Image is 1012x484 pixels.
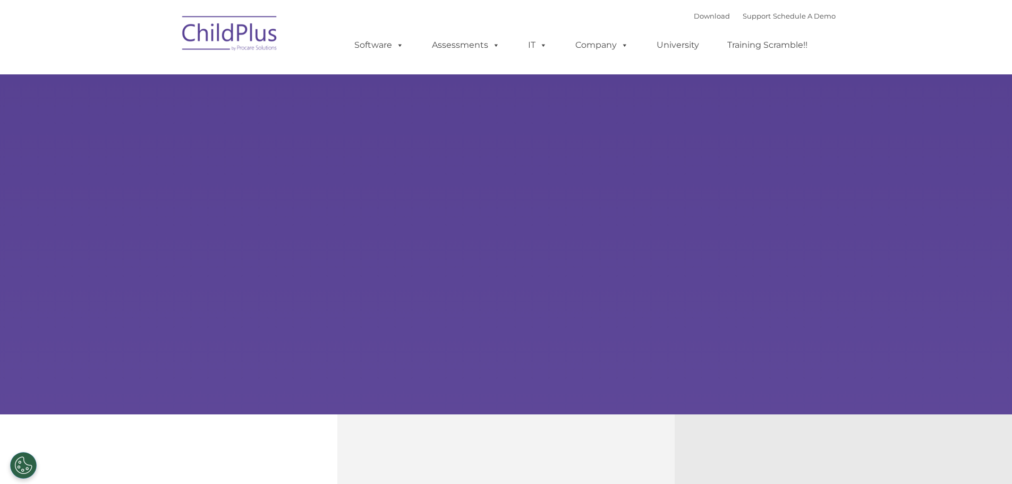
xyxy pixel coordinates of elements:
a: Support [743,12,771,20]
a: Download [694,12,730,20]
button: Cookies Settings [10,452,37,479]
a: Assessments [421,35,511,56]
a: Training Scramble!! [717,35,818,56]
a: Company [565,35,639,56]
img: ChildPlus by Procare Solutions [177,9,283,62]
a: Software [344,35,414,56]
a: IT [517,35,558,56]
font: | [694,12,836,20]
a: University [646,35,710,56]
a: Schedule A Demo [773,12,836,20]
